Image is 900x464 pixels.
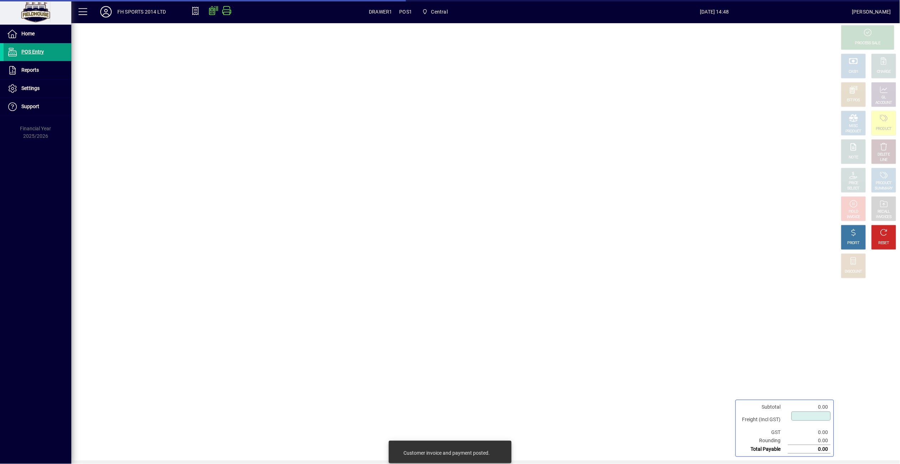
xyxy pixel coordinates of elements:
div: MISC [849,123,858,129]
td: 0.00 [788,445,831,454]
span: Central [431,6,448,17]
a: Support [4,98,71,116]
span: POS Entry [21,49,44,55]
td: 0.00 [788,403,831,411]
span: [DATE] 14:48 [577,6,852,17]
div: INVOICE [847,215,860,220]
a: Settings [4,80,71,97]
div: CASH [849,69,858,75]
td: GST [739,428,788,437]
a: Home [4,25,71,43]
td: Subtotal [739,403,788,411]
div: [PERSON_NAME] [852,6,891,17]
div: DISCOUNT [845,269,862,274]
div: PRODUCT [845,129,861,134]
td: Rounding [739,437,788,445]
div: LINE [880,157,888,163]
span: Reports [21,67,39,73]
span: Home [21,31,35,36]
div: PRODUCT [876,181,892,186]
button: Profile [95,5,117,18]
span: POS1 [400,6,412,17]
td: 0.00 [788,428,831,437]
span: Settings [21,85,40,91]
div: INVOICES [876,215,891,220]
a: Reports [4,61,71,79]
div: ACCOUNT [876,100,892,106]
div: CHARGE [877,69,891,75]
div: HOLD [849,209,858,215]
div: PRICE [849,181,859,186]
span: Central [419,5,451,18]
div: PRODUCT [876,126,892,132]
td: Total Payable [739,445,788,454]
span: Support [21,104,39,109]
div: FH SPORTS 2014 LTD [117,6,166,17]
div: PROCESS SALE [855,41,880,46]
td: 0.00 [788,437,831,445]
td: Freight (Incl GST) [739,411,788,428]
div: Customer invoice and payment posted. [403,449,490,457]
div: GL [882,95,886,100]
span: DRAWER1 [369,6,392,17]
div: RECALL [878,209,890,215]
div: NOTE [849,155,858,160]
div: PROFIT [848,241,860,246]
div: SUMMARY [875,186,893,191]
div: SELECT [848,186,860,191]
div: EFTPOS [847,98,860,103]
div: RESET [879,241,889,246]
div: DELETE [878,152,890,157]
